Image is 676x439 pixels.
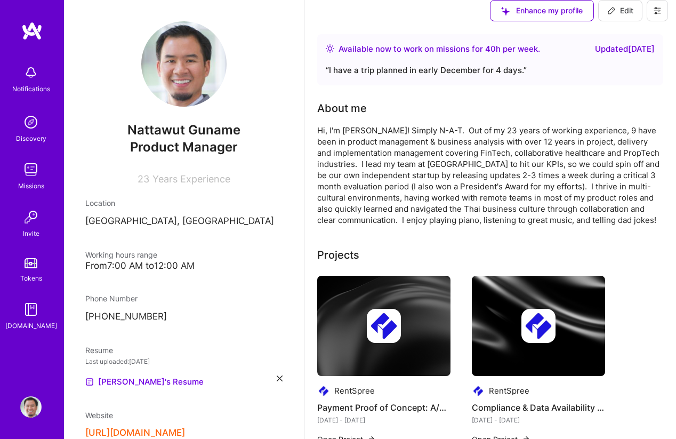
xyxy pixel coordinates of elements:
span: Website [85,411,113,420]
img: Company logo [472,385,485,397]
div: Hi, I'm [PERSON_NAME]! Simply N-A-T. Out of my 23 years of working experience, 9 have been in pro... [317,125,663,226]
div: RentSpree [334,385,375,396]
div: [DOMAIN_NAME] [5,320,57,331]
img: tokens [25,258,37,268]
div: Available now to work on missions for h per week . [339,43,540,55]
div: Location [85,197,283,209]
p: [GEOGRAPHIC_DATA], [GEOGRAPHIC_DATA] [85,215,283,228]
img: guide book [20,299,42,320]
p: [PHONE_NUMBER] [85,310,283,323]
a: User Avatar [18,396,44,418]
img: User Avatar [141,21,227,107]
div: Projects [317,247,359,263]
img: Company logo [367,309,401,343]
span: Phone Number [85,294,138,303]
h4: Compliance & Data Availability Changes [472,401,605,414]
img: Invite [20,206,42,228]
div: Tokens [20,273,42,284]
img: teamwork [20,159,42,180]
span: 23 [138,173,149,185]
i: icon SuggestedTeams [501,7,510,15]
span: Years Experience [152,173,230,185]
div: “ I have a trip planned in early December for 4 days. ” [326,64,655,77]
h4: Payment Proof of Concept: A/B Test for Application Completion and Submission Rates [317,401,450,414]
span: Working hours range [85,250,157,259]
img: cover [472,276,605,376]
div: Invite [23,228,39,239]
img: Company logo [317,385,330,397]
span: Edit [607,5,633,16]
button: [URL][DOMAIN_NAME] [85,427,185,438]
div: From 7:00 AM to 12:00 AM [85,260,283,272]
div: Missions [18,180,44,191]
div: About me [317,100,367,116]
div: Notifications [12,83,50,94]
img: cover [317,276,450,376]
div: [DATE] - [DATE] [472,414,605,426]
img: Availability [326,44,334,53]
img: Company logo [521,309,556,343]
img: discovery [20,111,42,133]
i: icon Close [277,376,283,381]
img: Resume [85,378,94,386]
div: Discovery [16,133,46,144]
div: Updated [DATE] [595,43,655,55]
span: Nattawut Guname [85,122,283,138]
div: Last uploaded: [DATE] [85,356,283,367]
div: [DATE] - [DATE] [317,414,450,426]
img: logo [21,21,43,41]
div: RentSpree [489,385,529,396]
img: User Avatar [20,396,42,418]
span: Resume [85,346,113,355]
span: 40 [485,44,496,54]
a: [PERSON_NAME]'s Resume [85,376,204,388]
img: bell [20,62,42,83]
span: Product Manager [130,139,238,155]
span: Enhance my profile [501,5,583,16]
